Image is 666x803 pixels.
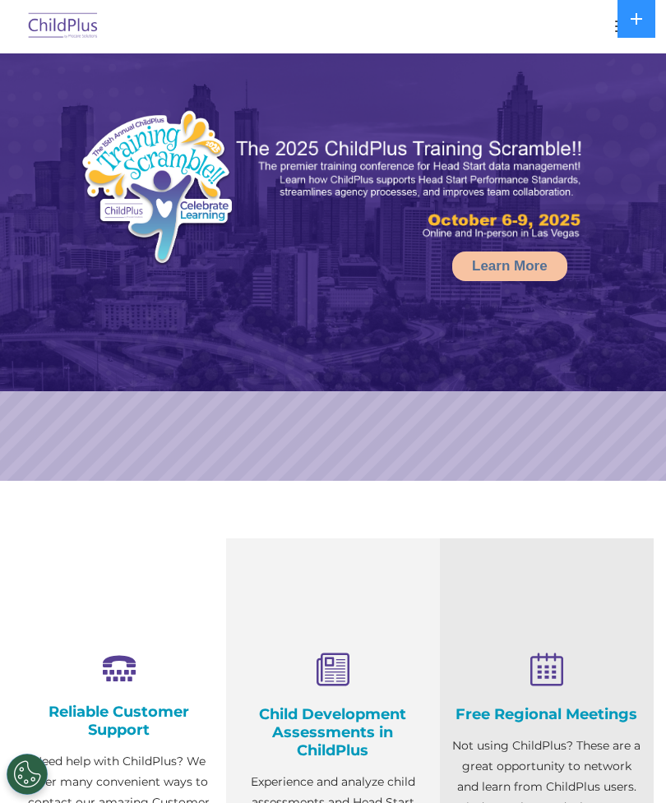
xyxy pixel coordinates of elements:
[7,754,48,795] button: Cookies Settings
[452,705,641,723] h4: Free Regional Meetings
[238,705,428,759] h4: Child Development Assessments in ChildPlus
[584,724,666,803] iframe: Chat Widget
[25,703,214,739] h4: Reliable Customer Support
[25,7,102,46] img: ChildPlus by Procare Solutions
[452,252,567,281] a: Learn More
